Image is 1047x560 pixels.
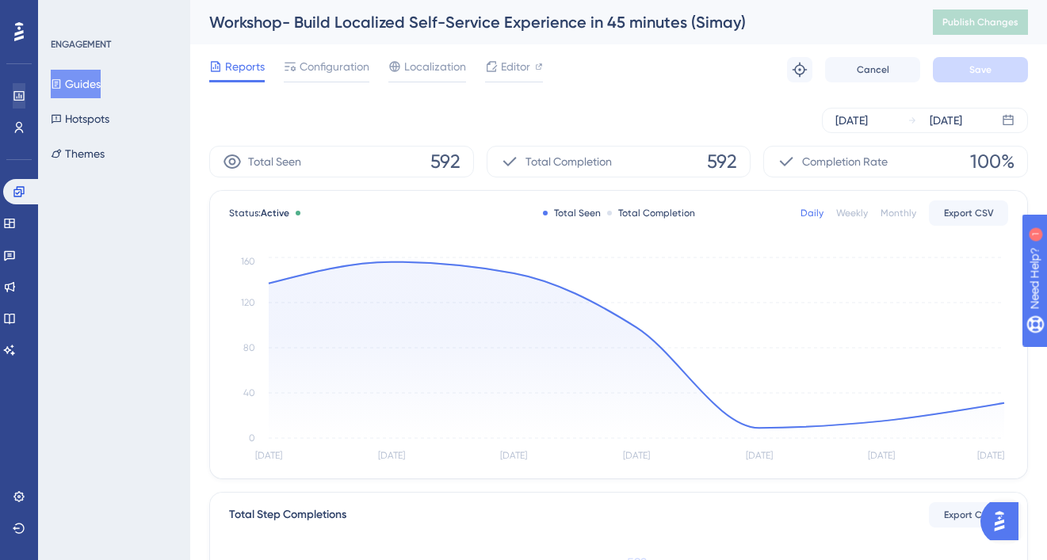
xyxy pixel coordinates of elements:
[378,450,405,461] tspan: [DATE]
[225,57,265,76] span: Reports
[942,16,1018,29] span: Publish Changes
[944,207,994,219] span: Export CSV
[607,207,695,219] div: Total Completion
[500,450,527,461] tspan: [DATE]
[543,207,601,219] div: Total Seen
[241,256,255,267] tspan: 160
[255,450,282,461] tspan: [DATE]
[51,139,105,168] button: Themes
[707,149,737,174] span: 592
[836,207,868,219] div: Weekly
[944,509,994,521] span: Export CSV
[929,200,1008,226] button: Export CSV
[249,432,255,444] tspan: 0
[857,63,889,76] span: Cancel
[930,111,962,130] div: [DATE]
[241,297,255,308] tspan: 120
[801,207,823,219] div: Daily
[51,70,101,98] button: Guides
[229,505,346,524] div: Total Step Completions
[51,105,109,133] button: Hotspots
[209,11,893,33] div: Workshop- Build Localized Self-Service Experience in 45 minutes (Simay)
[623,450,650,461] tspan: [DATE]
[37,4,99,23] span: Need Help?
[110,8,115,21] div: 1
[261,208,289,219] span: Active
[51,38,111,51] div: ENGAGEMENT
[430,149,460,174] span: 592
[243,342,255,353] tspan: 80
[243,387,255,398] tspan: 40
[404,57,466,76] span: Localization
[229,207,289,219] span: Status:
[835,111,868,130] div: [DATE]
[969,63,992,76] span: Save
[970,149,1015,174] span: 100%
[802,152,888,171] span: Completion Rate
[501,57,530,76] span: Editor
[248,152,301,171] span: Total Seen
[933,10,1028,35] button: Publish Changes
[746,450,773,461] tspan: [DATE]
[300,57,369,76] span: Configuration
[881,207,916,219] div: Monthly
[868,450,895,461] tspan: [DATE]
[929,502,1008,528] button: Export CSV
[825,57,920,82] button: Cancel
[525,152,612,171] span: Total Completion
[977,450,1004,461] tspan: [DATE]
[933,57,1028,82] button: Save
[980,497,1028,545] iframe: UserGuiding AI Assistant Launcher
